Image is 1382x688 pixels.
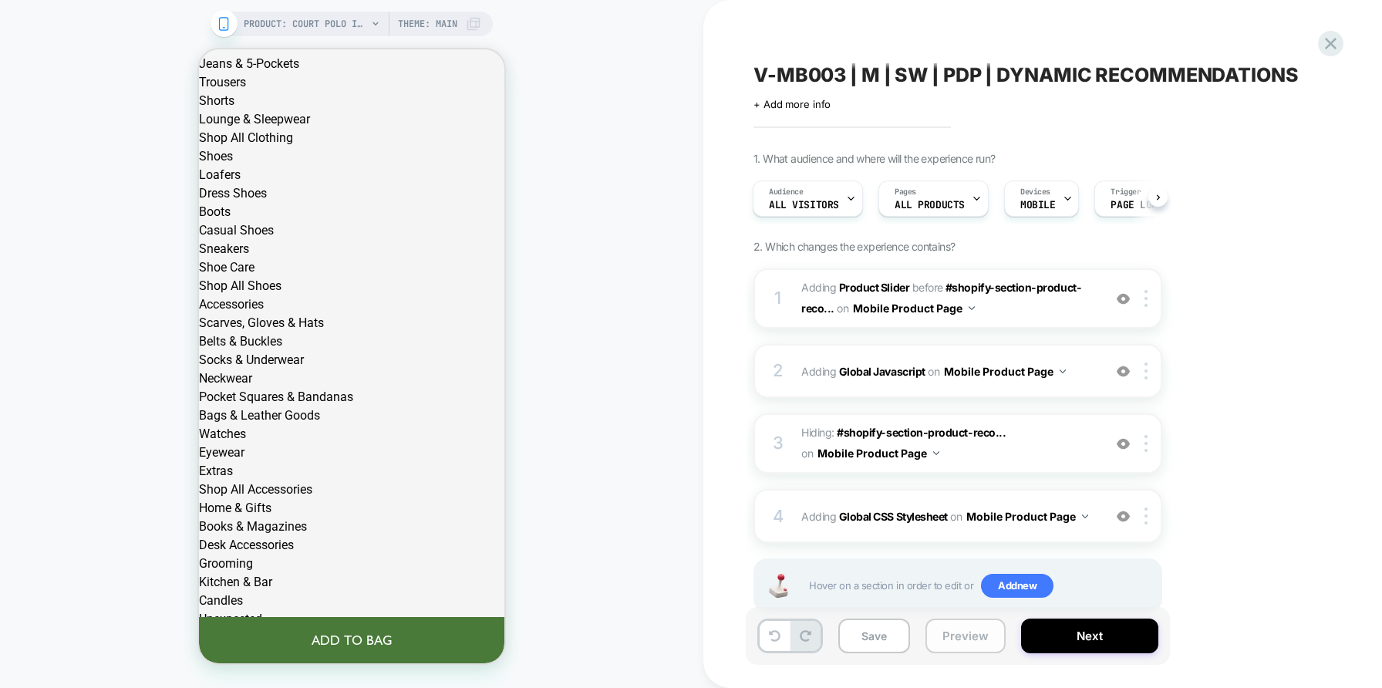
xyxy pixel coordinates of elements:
span: 2. Which changes the experience contains? [753,240,955,253]
img: crossed eye [1117,437,1130,450]
img: crossed eye [1117,292,1130,305]
img: close [1144,508,1148,524]
img: down arrow [1060,369,1066,373]
span: Add new [981,574,1053,599]
img: close [1144,435,1148,452]
span: on [928,362,939,381]
img: down arrow [1082,514,1088,518]
img: Joystick [763,574,794,598]
span: BEFORE [912,281,943,294]
span: Devices [1020,187,1050,197]
button: Mobile Product Page [966,505,1088,528]
span: + Add more info [753,98,831,110]
img: down arrow [933,451,939,455]
span: Theme: MAIN [398,12,457,36]
img: crossed eye [1117,365,1130,378]
button: Mobile Product Page [853,297,975,319]
span: Trigger [1111,187,1141,197]
span: #shopify-section-product-reco... [837,426,1006,439]
span: Adding [801,505,1095,528]
div: 4 [770,501,786,532]
img: crossed eye [1117,510,1130,523]
span: All Visitors [769,200,839,211]
span: PRODUCT: Court Polo in Navy Pima Pique [[PERSON_NAME] s73316] [244,12,367,36]
b: Product Slider [839,281,909,294]
span: Page Load [1111,200,1163,211]
button: Save [838,619,910,653]
img: close [1144,290,1148,307]
button: Preview [925,619,1006,653]
span: Pages [895,187,916,197]
div: 2 [770,356,786,386]
span: on [837,298,848,318]
span: 1. What audience and where will the experience run? [753,152,995,165]
span: Adding [801,281,909,294]
span: Adding [801,360,1095,383]
button: Mobile Product Page [817,442,939,464]
img: close [1144,363,1148,379]
span: Hover on a section in order to edit or [809,574,1153,599]
span: Hiding : [801,423,1095,464]
span: on [950,507,962,526]
span: V-MB003 | M | SW | PDP | DYNAMIC RECOMMENDATIONS [753,63,1299,86]
span: on [801,443,813,463]
div: 1 [770,283,786,314]
button: Mobile Product Page [944,360,1066,383]
img: down arrow [969,306,975,310]
b: Global Javascript [839,365,925,378]
span: ALL PRODUCTS [895,200,965,211]
b: Global CSS Stylesheet [839,510,948,523]
span: Audience [769,187,804,197]
div: 3 [770,428,786,459]
span: MOBILE [1020,200,1055,211]
button: Next [1021,619,1158,653]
